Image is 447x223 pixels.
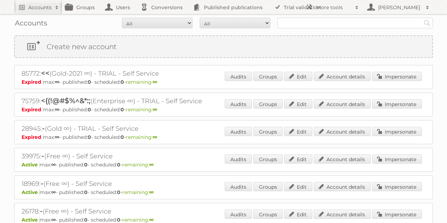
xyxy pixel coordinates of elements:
[22,96,269,106] h2: 75759: (Enterprise ∞) - TRIAL - Self Service
[40,207,43,215] span: -
[22,69,269,78] h2: 85772: (Gold-2021 ∞) - TRIAL - Self Service
[153,134,157,140] strong: ∞
[22,124,269,133] h2: 28945: (Gold ∞) - TRIAL - Self Service
[22,217,40,223] span: Active
[253,72,283,81] a: Groups
[22,162,40,168] span: Active
[84,189,88,195] strong: 0
[225,210,252,219] a: Audits
[253,99,283,108] a: Groups
[122,162,154,168] span: remaining:
[225,72,252,81] a: Audits
[41,179,43,188] span: -
[55,134,59,140] strong: ∞
[41,152,44,160] span: -
[84,162,88,168] strong: 0
[253,210,283,219] a: Groups
[149,217,154,223] strong: ∞
[22,217,425,223] p: max: - published: - scheduled: -
[372,72,422,81] a: Impersonate
[88,134,91,140] strong: 0
[15,36,432,57] a: Create new account
[22,106,425,113] p: max: - published: - scheduled: -
[284,210,312,219] a: Edit
[41,69,49,77] span: <<
[22,106,43,113] span: Expired
[51,217,56,223] strong: ∞
[225,127,252,136] a: Audits
[22,152,269,161] h2: 39975: (Free ∞) - Self Service
[149,162,154,168] strong: ∞
[316,4,352,11] h2: More tools
[372,127,422,136] a: Impersonate
[376,4,422,11] h2: [PERSON_NAME]
[284,99,312,108] a: Edit
[22,189,425,195] p: max: - published: - scheduled: -
[314,99,371,108] a: Account details
[122,217,154,223] span: remaining:
[88,79,91,85] strong: 0
[117,162,120,168] strong: 0
[314,182,371,191] a: Account details
[314,154,371,164] a: Account details
[225,182,252,191] a: Audits
[253,154,283,164] a: Groups
[42,124,45,133] span: -
[22,134,43,140] span: Expired
[55,79,59,85] strong: ∞
[126,106,157,113] span: remaining:
[284,154,312,164] a: Edit
[22,189,40,195] span: Active
[372,99,422,108] a: Impersonate
[284,182,312,191] a: Edit
[22,134,425,140] p: max: - published: - scheduled: -
[126,134,157,140] span: remaining:
[122,189,154,195] span: remaining:
[55,106,59,113] strong: ∞
[253,127,283,136] a: Groups
[51,162,56,168] strong: ∞
[422,18,433,28] input: Search
[126,79,157,85] span: remaining:
[28,4,52,11] h2: Accounts
[22,179,269,188] h2: 18969: (Free ∞) - Self Service
[22,162,425,168] p: max: - published: - scheduled: -
[149,189,154,195] strong: ∞
[22,79,43,85] span: Expired
[372,210,422,219] a: Impersonate
[253,182,283,191] a: Groups
[120,106,124,113] strong: 0
[225,154,252,164] a: Audits
[225,99,252,108] a: Audits
[117,217,120,223] strong: 0
[153,79,157,85] strong: ∞
[120,134,124,140] strong: 0
[41,96,90,105] span: <{(!@#$%^&*:;
[284,72,312,81] a: Edit
[314,127,371,136] a: Account details
[284,127,312,136] a: Edit
[314,210,371,219] a: Account details
[120,79,124,85] strong: 0
[153,106,157,113] strong: ∞
[22,207,269,216] h2: 26178: (Free ∞) - Self Service
[88,106,91,113] strong: 0
[372,154,422,164] a: Impersonate
[117,189,120,195] strong: 0
[51,189,56,195] strong: ∞
[84,217,88,223] strong: 0
[22,79,425,85] p: max: - published: - scheduled: -
[372,182,422,191] a: Impersonate
[314,72,371,81] a: Account details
